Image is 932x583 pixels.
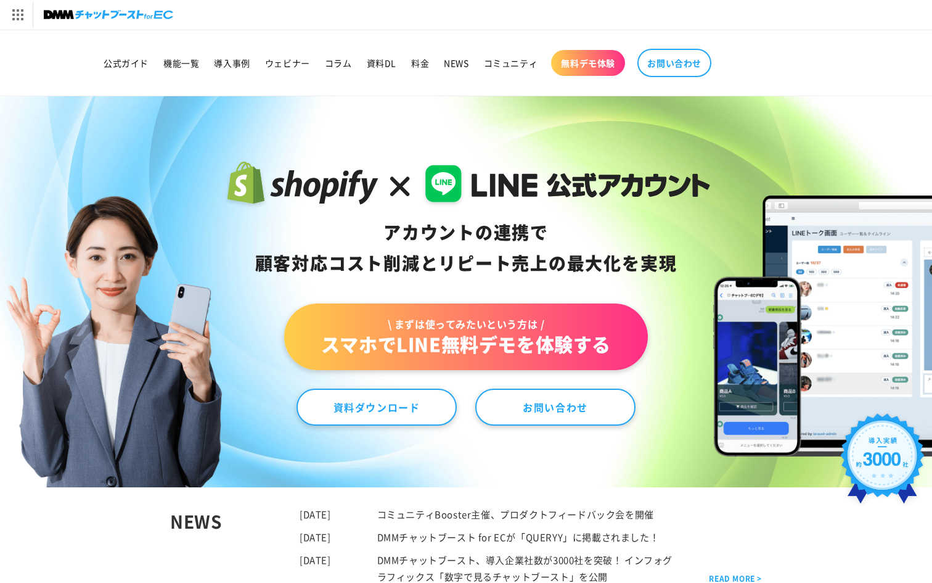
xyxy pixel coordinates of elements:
span: 公式ガイド [104,57,149,68]
span: 資料DL [367,57,396,68]
span: 機能一覧 [163,57,199,68]
span: お問い合わせ [647,57,701,68]
a: NEWS [436,50,476,76]
a: お問い合わせ [637,49,711,77]
span: NEWS [444,57,468,68]
span: 無料デモ体験 [561,57,615,68]
img: サービス [2,2,33,28]
a: 資料ダウンロード [296,389,457,426]
a: 無料デモ体験 [551,50,625,76]
span: \ まずは使ってみたいという方は / [321,317,611,331]
img: 導入実績約3000社 [836,409,929,515]
a: \ まずは使ってみたいという方は /スマホでLINE無料デモを体験する [284,304,648,370]
span: コラム [325,57,352,68]
a: DMMチャットブースト、導入企業社数が3000社を突破！ インフォグラフィックス「数字で見るチャットブースト」を公開 [377,553,672,583]
a: コミュニティ [476,50,546,76]
a: コラム [317,50,359,76]
time: [DATE] [300,553,331,566]
a: お問い合わせ [475,389,636,426]
a: 導入事例 [206,50,257,76]
img: チャットブーストforEC [44,6,173,23]
span: ウェビナー [265,57,310,68]
a: 公式ガイド [96,50,156,76]
span: 導入事例 [214,57,250,68]
a: DMMチャットブースト for ECが「QUERYY」に掲載されました！ [377,531,660,544]
a: 資料DL [359,50,404,76]
a: 機能一覧 [156,50,206,76]
time: [DATE] [300,531,331,544]
a: 料金 [404,50,436,76]
time: [DATE] [300,508,331,521]
a: ウェビナー [258,50,317,76]
span: コミュニティ [484,57,538,68]
a: コミュニティBooster主催、プロダクトフィードバック会を開催 [377,508,654,521]
span: 料金 [411,57,429,68]
div: アカウントの連携で 顧客対応コスト削減と リピート売上の 最大化を実現 [222,217,711,279]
